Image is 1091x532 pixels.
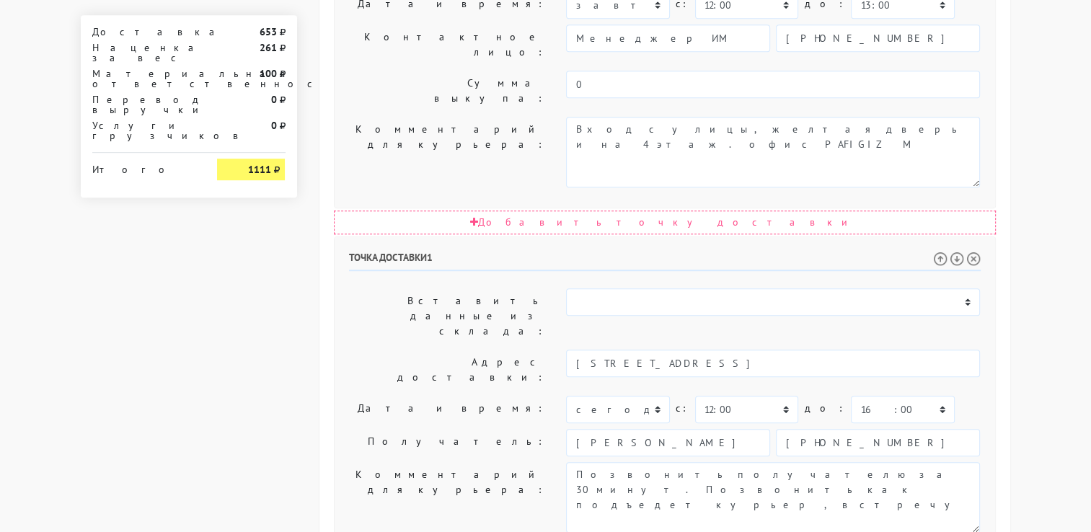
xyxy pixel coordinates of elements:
[338,25,556,65] label: Контактное лицо:
[566,25,770,52] input: Имя
[566,429,770,456] input: Имя
[270,119,276,132] strong: 0
[338,117,556,187] label: Комментарий для курьера:
[259,25,276,38] strong: 653
[338,288,556,344] label: Вставить данные из склада:
[338,350,556,390] label: Адрес доставки:
[776,25,980,52] input: Телефон
[776,429,980,456] input: Телефон
[338,71,556,111] label: Сумма выкупа:
[427,251,433,264] span: 1
[81,68,207,89] div: Материальная ответственность
[676,396,689,421] label: c:
[804,396,845,421] label: до:
[81,27,207,37] div: Доставка
[81,94,207,115] div: Перевод выручки
[334,210,996,234] div: Добавить точку доставки
[259,67,276,80] strong: 100
[81,120,207,141] div: Услуги грузчиков
[92,159,196,174] div: Итого
[338,396,556,423] label: Дата и время:
[247,163,270,176] strong: 1111
[259,41,276,54] strong: 261
[349,252,981,271] h6: Точка доставки
[81,43,207,63] div: Наценка за вес
[338,429,556,456] label: Получатель:
[270,93,276,106] strong: 0
[566,117,980,187] textarea: Вход с [GEOGRAPHIC_DATA][PERSON_NAME], дверь рядом с 1 подъездом.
